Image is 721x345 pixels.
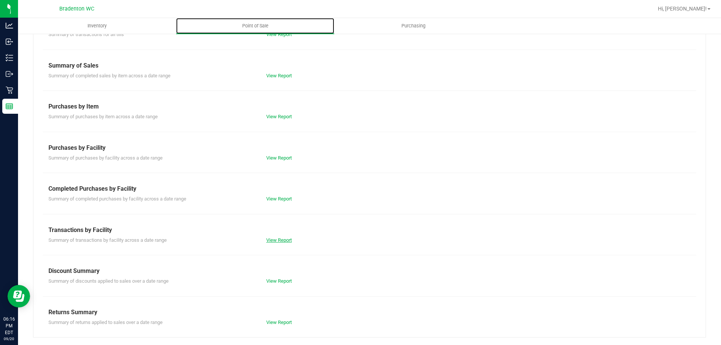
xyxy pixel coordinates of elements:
span: Purchasing [391,23,436,29]
p: 09/20 [3,336,15,342]
a: View Report [266,32,292,37]
span: Summary of transactions for all tills [48,32,124,37]
span: Summary of purchases by item across a date range [48,114,158,119]
a: View Report [266,278,292,284]
a: View Report [266,196,292,202]
span: Bradenton WC [59,6,94,12]
inline-svg: Retail [6,86,13,94]
span: Summary of returns applied to sales over a date range [48,319,163,325]
a: Point of Sale [176,18,334,34]
span: Point of Sale [232,23,279,29]
p: 06:16 PM EDT [3,316,15,336]
iframe: Resource center [8,285,30,307]
div: Completed Purchases by Facility [48,184,691,193]
div: Summary of Sales [48,61,691,70]
span: Summary of transactions by facility across a date range [48,237,167,243]
div: Purchases by Item [48,102,691,111]
a: View Report [266,319,292,325]
a: Inventory [18,18,176,34]
span: Summary of completed sales by item across a date range [48,73,170,78]
inline-svg: Outbound [6,70,13,78]
span: Inventory [77,23,117,29]
span: Summary of purchases by facility across a date range [48,155,163,161]
span: Summary of completed purchases by facility across a date range [48,196,186,202]
div: Purchases by Facility [48,143,691,152]
inline-svg: Analytics [6,22,13,29]
a: View Report [266,73,292,78]
inline-svg: Inbound [6,38,13,45]
inline-svg: Inventory [6,54,13,62]
a: Purchasing [334,18,492,34]
span: Hi, [PERSON_NAME]! [658,6,707,12]
span: Summary of discounts applied to sales over a date range [48,278,169,284]
div: Discount Summary [48,267,691,276]
a: View Report [266,155,292,161]
div: Returns Summary [48,308,691,317]
a: View Report [266,114,292,119]
div: Transactions by Facility [48,226,691,235]
a: View Report [266,237,292,243]
inline-svg: Reports [6,102,13,110]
